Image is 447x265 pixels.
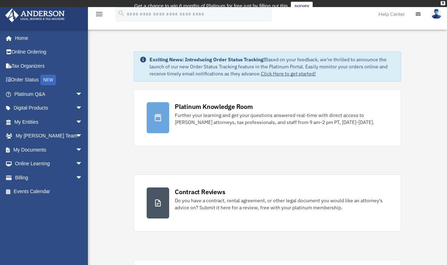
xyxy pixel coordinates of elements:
[5,157,93,171] a: Online Learningarrow_drop_down
[117,10,125,17] i: search
[5,59,93,73] a: Tax Organizers
[40,75,56,85] div: NEW
[149,56,265,63] strong: Exciting News: Introducing Order Status Tracking!
[175,112,388,126] div: Further your learning and get your questions answered real-time with direct access to [PERSON_NAM...
[76,129,90,143] span: arrow_drop_down
[95,10,103,18] i: menu
[175,102,253,111] div: Platinum Knowledge Room
[3,8,67,22] img: Anderson Advisors Platinum Portal
[76,157,90,171] span: arrow_drop_down
[5,171,93,185] a: Billingarrow_drop_down
[5,101,93,115] a: Digital Productsarrow_drop_down
[5,129,93,143] a: My [PERSON_NAME] Teamarrow_drop_down
[5,185,93,199] a: Events Calendar
[76,115,90,129] span: arrow_drop_down
[441,1,445,5] div: close
[134,89,401,146] a: Platinum Knowledge Room Further your learning and get your questions answered real-time with dire...
[95,12,103,18] a: menu
[175,187,225,196] div: Contract Reviews
[149,56,395,77] div: Based on your feedback, we're thrilled to announce the launch of our new Order Status Tracking fe...
[134,174,401,232] a: Contract Reviews Do you have a contract, rental agreement, or other legal document you would like...
[261,70,316,77] a: Click Here to get started!
[76,87,90,101] span: arrow_drop_down
[5,31,90,45] a: Home
[5,73,93,87] a: Order StatusNEW
[76,143,90,157] span: arrow_drop_down
[5,143,93,157] a: My Documentsarrow_drop_down
[76,101,90,116] span: arrow_drop_down
[5,115,93,129] a: My Entitiesarrow_drop_down
[5,87,93,101] a: Platinum Q&Aarrow_drop_down
[5,45,93,59] a: Online Ordering
[76,171,90,185] span: arrow_drop_down
[134,2,288,10] div: Get a chance to win 6 months of Platinum for free just by filling out this
[175,197,388,211] div: Do you have a contract, rental agreement, or other legal document you would like an attorney's ad...
[291,2,313,10] a: survey
[431,9,442,19] img: User Pic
